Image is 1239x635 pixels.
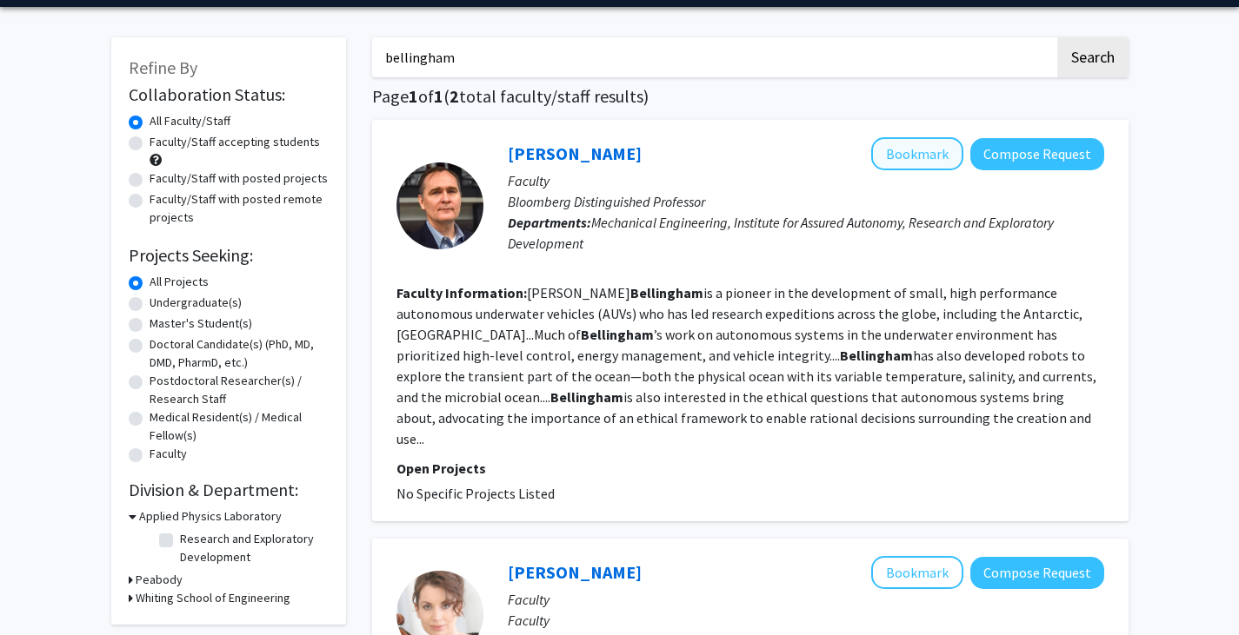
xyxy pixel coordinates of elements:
[150,294,242,312] label: Undergraduate(s)
[630,284,703,301] b: Bellingham
[150,169,328,188] label: Faculty/Staff with posted projects
[150,190,329,227] label: Faculty/Staff with posted remote projects
[434,85,443,107] span: 1
[871,137,963,170] button: Add James Bellingham to Bookmarks
[150,112,230,130] label: All Faculty/Staff
[508,214,1054,252] span: Mechanical Engineering, Institute for Assured Autonomy, Research and Exploratory Development
[970,557,1104,589] button: Compose Request to Renate Falkner
[129,245,329,266] h2: Projects Seeking:
[396,284,1096,447] fg-read-more: [PERSON_NAME] is a pioneer in the development of small, high performance autonomous underwater ve...
[372,86,1129,107] h1: Page of ( total faculty/staff results)
[150,372,329,408] label: Postdoctoral Researcher(s) / Research Staff
[136,571,183,589] h3: Peabody
[581,326,654,343] b: Bellingham
[129,84,329,105] h2: Collaboration Status:
[136,589,290,607] h3: Whiting School of Engineering
[508,142,642,164] a: [PERSON_NAME]
[970,138,1104,170] button: Compose Request to James Bellingham
[150,335,329,372] label: Doctoral Candidate(s) (PhD, MD, DMD, PharmD, etc.)
[840,347,913,364] b: Bellingham
[871,556,963,589] button: Add Renate Falkner to Bookmarks
[150,445,187,463] label: Faculty
[150,133,320,151] label: Faculty/Staff accepting students
[1057,37,1129,77] button: Search
[508,191,1104,212] p: Bloomberg Distinguished Professor
[550,388,623,406] b: Bellingham
[396,485,555,502] span: No Specific Projects Listed
[372,37,1055,77] input: Search Keywords
[396,458,1104,479] p: Open Projects
[150,273,209,291] label: All Projects
[396,284,527,301] b: Faculty Information:
[450,85,459,107] span: 2
[13,557,74,622] iframe: Chat
[508,589,1104,610] p: Faculty
[508,561,642,583] a: [PERSON_NAME]
[129,480,329,500] h2: Division & Department:
[508,214,591,231] b: Departments:
[180,530,324,566] label: Research and Exploratory Development
[150,408,329,445] label: Medical Resident(s) / Medical Fellow(s)
[150,314,252,333] label: Master's Student(s)
[508,610,1104,631] p: Faculty
[129,56,197,78] span: Refine By
[139,507,282,526] h3: Applied Physics Laboratory
[409,85,418,107] span: 1
[508,170,1104,191] p: Faculty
